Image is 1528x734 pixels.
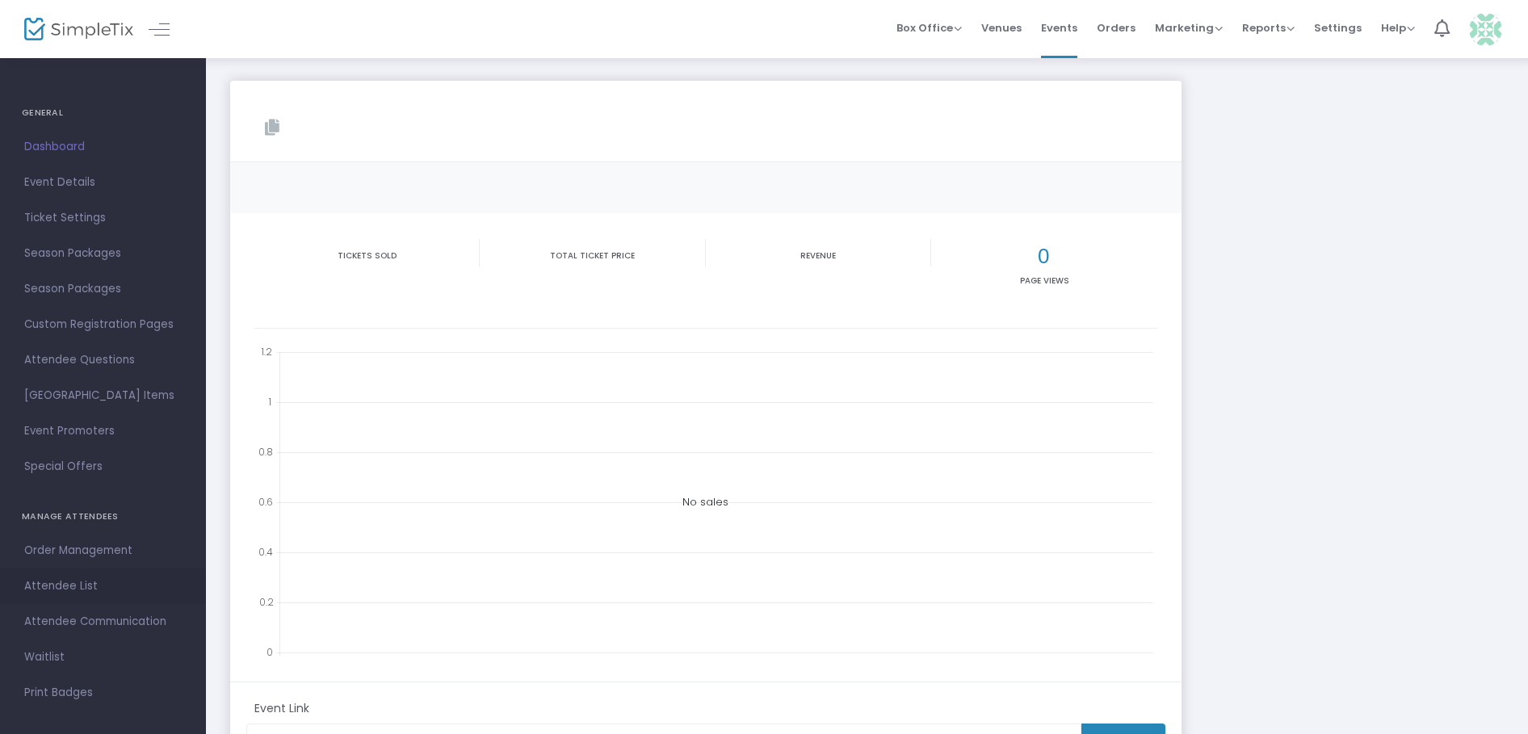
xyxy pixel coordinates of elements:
[24,611,182,632] span: Attendee Communication
[24,540,182,561] span: Order Management
[934,244,1153,269] h2: 0
[896,20,962,36] span: Box Office
[24,350,182,371] span: Attendee Questions
[24,456,182,477] span: Special Offers
[24,647,182,668] span: Waitlist
[254,700,309,717] m-panel-subtitle: Event Link
[24,385,182,406] span: [GEOGRAPHIC_DATA] Items
[1381,20,1415,36] span: Help
[254,341,1157,664] div: No sales
[24,576,182,597] span: Attendee List
[709,250,927,262] p: Revenue
[24,136,182,157] span: Dashboard
[24,279,182,300] span: Season Packages
[22,501,184,533] h4: MANAGE ATTENDEES
[1155,20,1223,36] span: Marketing
[981,7,1022,48] span: Venues
[24,682,182,703] span: Print Badges
[24,243,182,264] span: Season Packages
[934,275,1153,287] p: Page Views
[258,250,476,262] p: Tickets sold
[24,172,182,193] span: Event Details
[1041,7,1077,48] span: Events
[24,314,182,335] span: Custom Registration Pages
[1242,20,1295,36] span: Reports
[1097,7,1136,48] span: Orders
[483,250,701,262] p: Total Ticket Price
[1314,7,1362,48] span: Settings
[24,421,182,442] span: Event Promoters
[22,97,184,129] h4: GENERAL
[24,208,182,229] span: Ticket Settings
